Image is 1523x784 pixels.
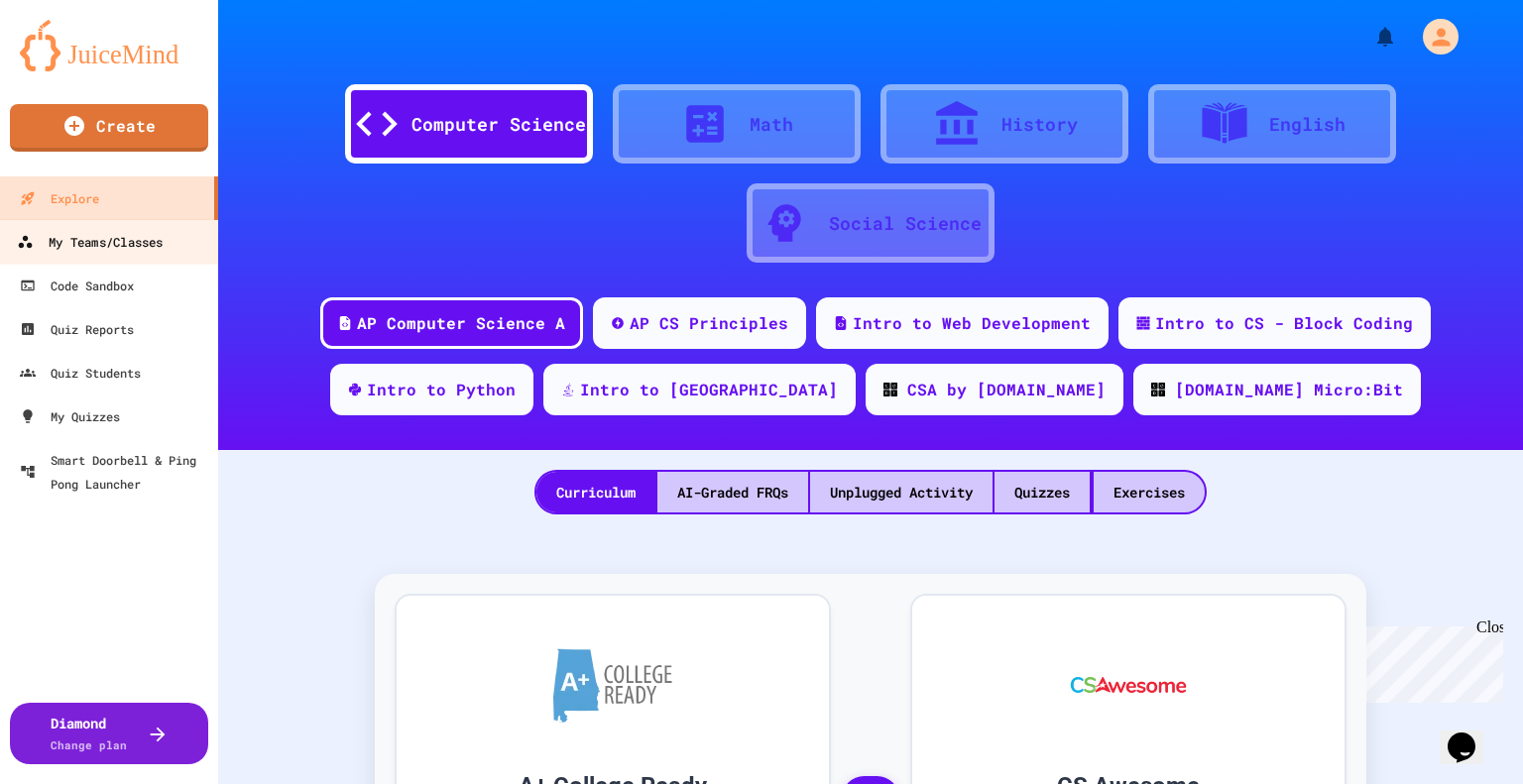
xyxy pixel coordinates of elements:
img: CODE_logo_RGB.png [1151,383,1165,396]
div: English [1269,111,1346,138]
div: Intro to [GEOGRAPHIC_DATA] [580,378,838,401]
button: DiamondChange plan [10,703,208,764]
div: Intro to Web Development [853,311,1091,335]
div: AP Computer Science A [357,311,565,335]
img: CS Awesome [1051,625,1207,744]
div: Diamond [51,713,127,754]
div: CSA by [DOMAIN_NAME] [907,378,1106,401]
div: My Account [1402,14,1464,59]
div: My Teams/Classes [17,230,163,255]
img: CODE_logo_RGB.png [883,383,897,396]
div: My Quizzes [20,404,120,428]
div: Explore [20,186,99,210]
iframe: chat widget [1358,618,1503,703]
div: Computer Science [411,111,586,138]
div: Quiz Students [20,361,141,385]
a: Create [10,104,208,152]
div: Code Sandbox [20,274,134,297]
div: Smart Doorbell & Ping Pong Launcher [20,448,210,496]
div: Chat with us now!Close [8,8,137,126]
img: logo-orange.svg [20,20,198,71]
div: Quizzes [995,472,1090,512]
div: History [1001,111,1078,138]
div: My Notifications [1337,20,1402,54]
div: AP CS Principles [630,311,788,335]
div: Curriculum [536,472,655,512]
span: Change plan [51,737,127,752]
div: [DOMAIN_NAME] Micro:Bit [1175,378,1403,401]
div: Social Science [829,210,982,237]
img: A+ College Ready [553,648,672,723]
div: Quiz Reports [20,317,134,341]
div: Exercises [1094,472,1205,512]
div: Intro to CS - Block Coding [1155,311,1413,335]
div: Unplugged Activity [810,472,993,512]
div: Math [750,111,793,138]
iframe: chat widget [1440,705,1503,764]
div: AI-Graded FRQs [657,472,808,512]
div: Intro to Python [367,378,516,401]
